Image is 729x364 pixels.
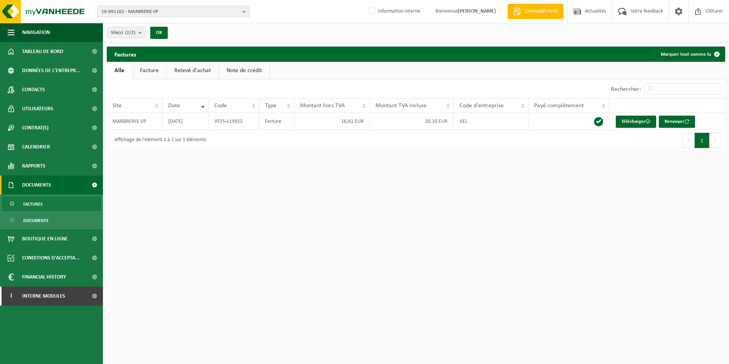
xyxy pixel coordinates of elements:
[111,27,135,39] span: Site(s)
[22,118,48,137] span: Contrat(s)
[22,23,50,42] span: Navigation
[710,133,721,148] button: Next
[112,103,122,109] span: Site
[101,6,239,18] span: 10-991162 - MARBRERIE VP
[107,27,146,38] button: Site(s)(2/2)
[22,137,50,156] span: Calendrier
[458,8,496,14] strong: [PERSON_NAME]
[682,133,695,148] button: Previous
[23,213,48,228] span: Documents
[534,103,584,109] span: Payé complètement
[167,62,218,79] a: Relevé d'achat
[162,113,208,130] td: [DATE]
[22,248,80,267] span: Conditions d'accepta...
[22,176,51,195] span: Documents
[209,113,259,130] td: VF25-119922
[23,197,43,211] span: Factures
[107,62,132,79] a: Alle
[616,116,656,128] a: Télécharger
[125,30,135,35] count: (2/2)
[695,133,710,148] button: 1
[22,42,63,61] span: Tableau de bord
[294,113,370,130] td: 16,61 EUR
[111,134,206,147] div: Affichage de l'élément 1 à 1 sur 1 éléments
[22,99,53,118] span: Utilisateurs
[22,156,45,176] span: Rapports
[22,80,45,99] span: Contacts
[367,6,420,17] label: Information interne
[370,113,454,130] td: 20,10 EUR
[611,86,641,92] label: Rechercher:
[22,229,68,248] span: Boutique en ligne
[259,113,294,130] td: Facture
[376,103,427,109] span: Montant TVA incluse
[22,61,80,80] span: Données de l'entrepr...
[107,113,162,130] td: MARBRERIE VP
[22,287,65,306] span: Interne modules
[2,213,101,227] a: Documents
[454,113,528,130] td: VEL
[459,103,504,109] span: Code d'entreprise
[507,4,564,19] a: Demande devis
[655,47,724,62] button: Marquer tout comme lu
[219,62,270,79] a: Note de crédit
[150,27,168,39] button: OK
[22,267,66,287] span: Financial History
[107,47,144,61] h2: Factures
[659,116,695,128] button: Renvoyer
[214,103,227,109] span: Code
[300,103,345,109] span: Montant hors TVA
[97,6,250,17] button: 10-991162 - MARBRERIE VP
[132,62,166,79] a: Facture
[523,8,560,15] span: Demande devis
[8,287,14,306] span: I
[265,103,276,109] span: Type
[2,196,101,211] a: Factures
[168,103,180,109] span: Date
